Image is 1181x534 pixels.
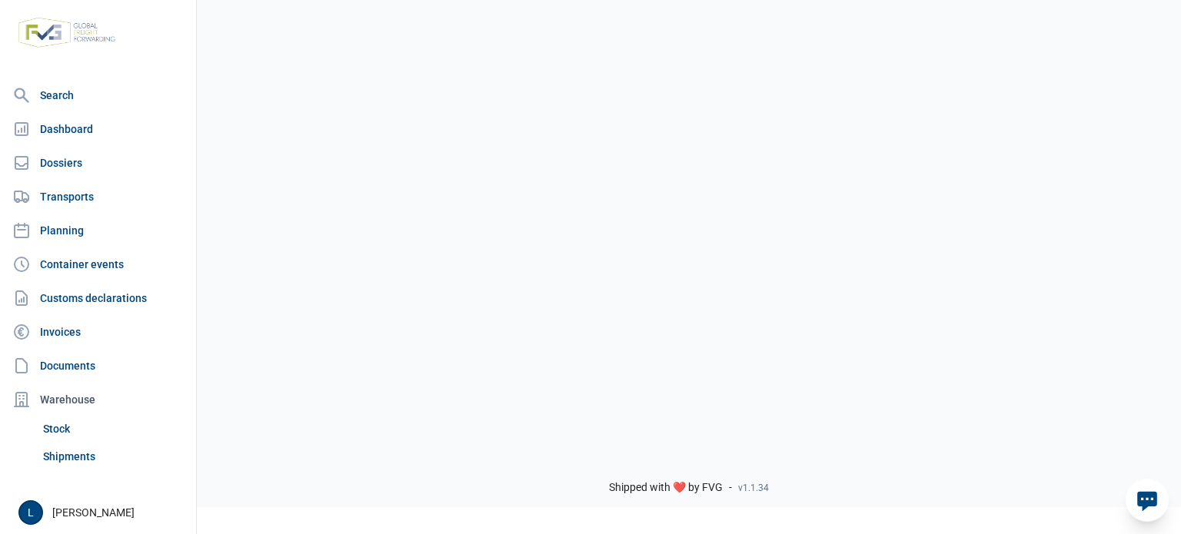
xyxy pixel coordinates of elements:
[18,500,187,525] div: [PERSON_NAME]
[609,481,723,495] span: Shipped with ❤️ by FVG
[6,148,190,178] a: Dossiers
[6,215,190,246] a: Planning
[6,181,190,212] a: Transports
[6,350,190,381] a: Documents
[37,415,190,443] a: Stock
[738,482,769,494] span: v1.1.34
[6,114,190,144] a: Dashboard
[18,500,43,525] button: L
[37,443,190,470] a: Shipments
[12,12,121,54] img: FVG - Global freight forwarding
[729,481,732,495] span: -
[6,317,190,347] a: Invoices
[6,384,190,415] div: Warehouse
[6,80,190,111] a: Search
[6,283,190,313] a: Customs declarations
[6,249,190,280] a: Container events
